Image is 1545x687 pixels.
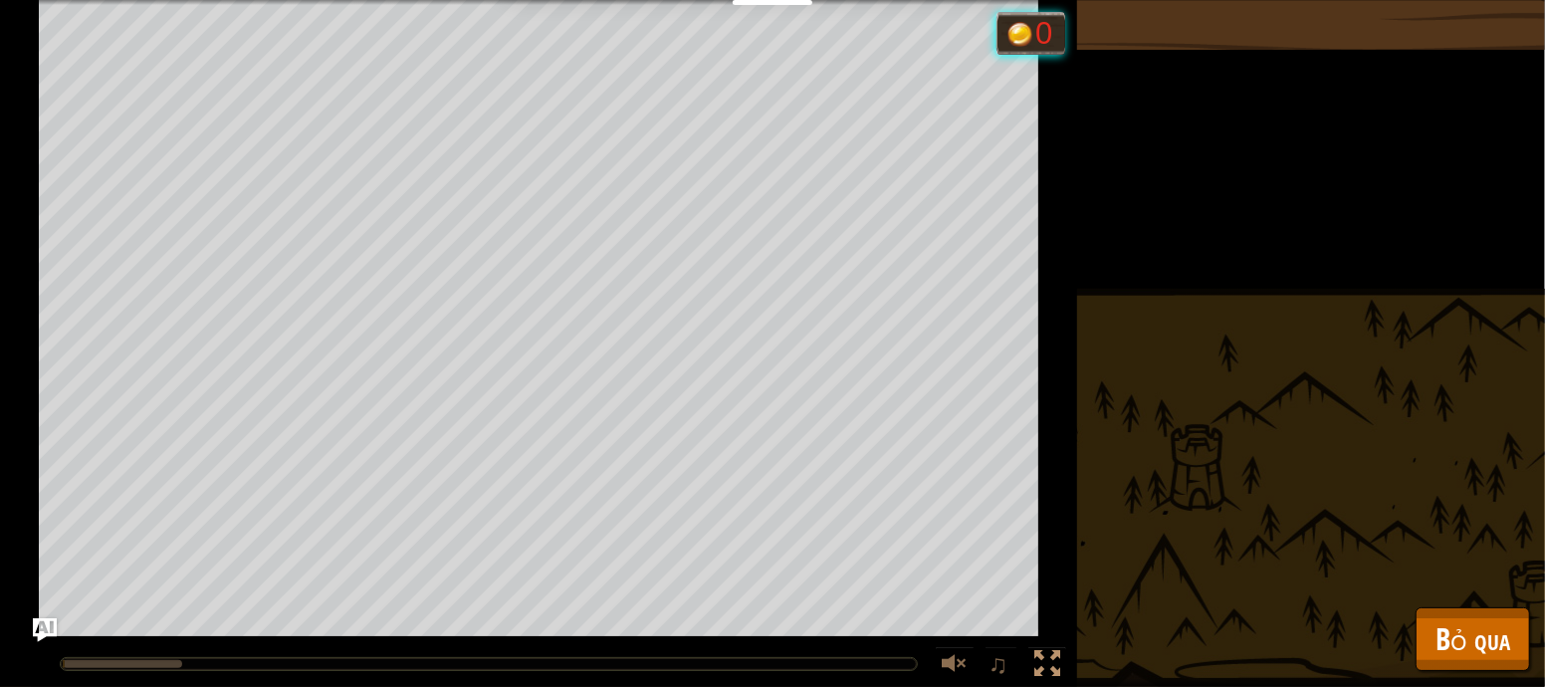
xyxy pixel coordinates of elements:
[1027,646,1067,687] button: Bật tắt chế độ toàn màn hình
[996,12,1066,55] div: Team 'humans' has 0 gold.
[985,646,1018,687] button: ♫
[1435,618,1510,659] span: Bỏ qua
[1035,18,1055,49] div: 0
[989,649,1008,679] span: ♫
[935,646,975,687] button: Tùy chỉnh âm lượng
[33,618,57,642] button: Ask AI
[1416,607,1530,671] button: Bỏ qua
